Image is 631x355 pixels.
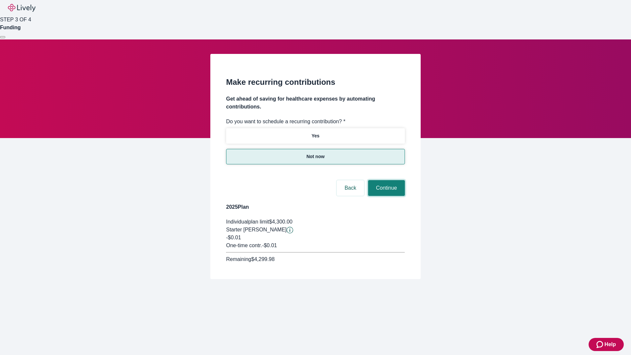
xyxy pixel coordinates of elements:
[226,219,269,225] span: Individual plan limit
[226,235,241,240] span: -$0.01
[312,132,319,139] p: Yes
[226,203,405,211] h4: 2025 Plan
[368,180,405,196] button: Continue
[287,227,293,233] button: Lively will contribute $0.01 to establish your account
[337,180,364,196] button: Back
[262,243,277,248] span: - $0.01
[226,76,405,88] h2: Make recurring contributions
[269,219,292,225] span: $4,300.00
[589,338,624,351] button: Zendesk support iconHelp
[306,153,324,160] p: Not now
[8,4,35,12] img: Lively
[287,227,293,233] svg: Starter penny details
[226,118,345,126] label: Do you want to schedule a recurring contribution? *
[226,256,251,262] span: Remaining
[596,341,604,348] svg: Zendesk support icon
[604,341,616,348] span: Help
[226,227,287,232] span: Starter [PERSON_NAME]
[226,95,405,111] h4: Get ahead of saving for healthcare expenses by automating contributions.
[251,256,274,262] span: $4,299.98
[226,128,405,144] button: Yes
[226,149,405,164] button: Not now
[226,243,262,248] span: One-time contr.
